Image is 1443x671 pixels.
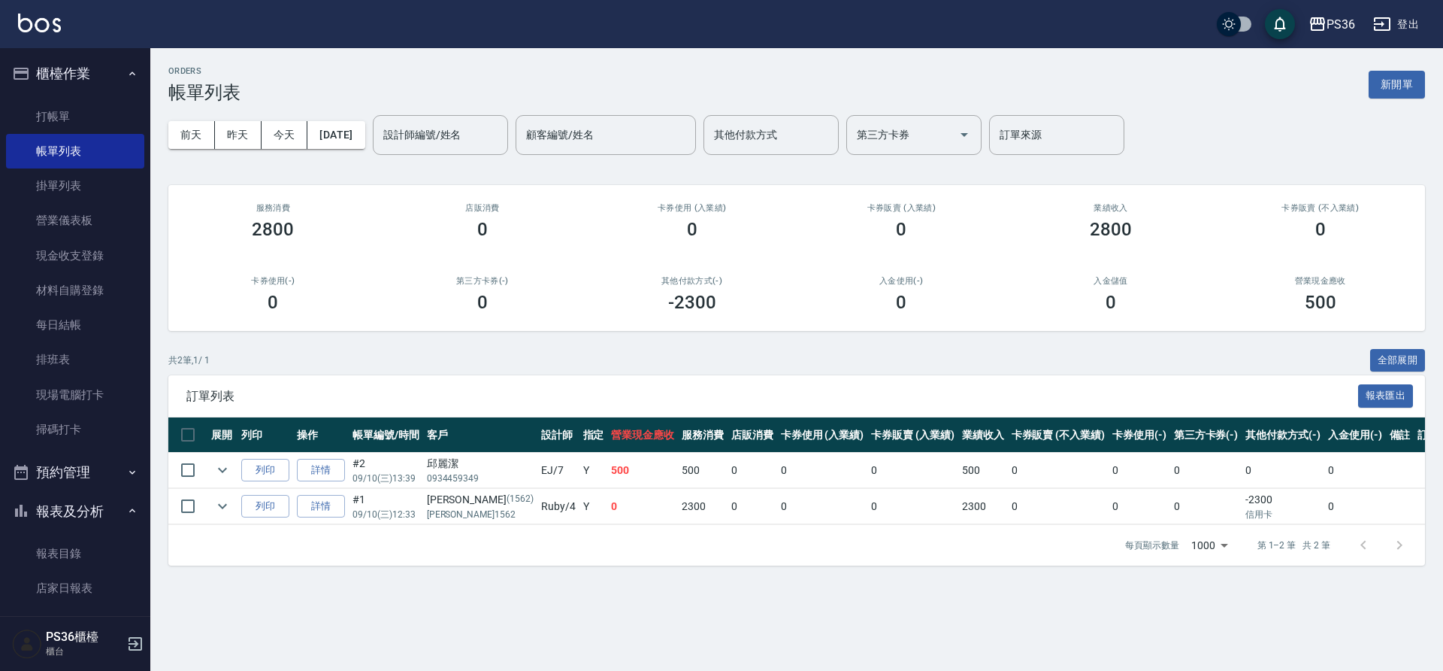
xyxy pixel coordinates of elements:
[252,219,294,240] h3: 2800
[607,489,678,524] td: 0
[6,99,144,134] a: 打帳單
[6,536,144,571] a: 報表目錄
[241,459,289,482] button: 列印
[1386,417,1414,453] th: 備註
[352,508,419,521] p: 09/10 (三) 12:33
[6,273,144,308] a: 材料自購登錄
[186,203,360,213] h3: 服務消費
[815,203,988,213] h2: 卡券販賣 (入業績)
[427,472,534,485] p: 0934459349
[896,219,906,240] h3: 0
[1109,453,1170,488] td: 0
[6,134,144,169] a: 帳單列表
[605,203,779,213] h2: 卡券使用 (入業績)
[1170,489,1242,524] td: 0
[307,121,365,149] button: [DATE]
[423,417,537,453] th: 客戶
[579,489,608,524] td: Y
[1327,15,1355,34] div: PS36
[958,453,1008,488] td: 500
[207,417,237,453] th: 展開
[237,417,293,453] th: 列印
[678,489,728,524] td: 2300
[427,508,534,521] p: [PERSON_NAME]1562
[952,123,976,147] button: Open
[1370,349,1426,372] button: 全部展開
[6,606,144,641] a: 互助日報表
[6,169,144,203] a: 掛單列表
[6,238,144,273] a: 現金收支登錄
[607,453,678,488] td: 500
[1109,417,1170,453] th: 卡券使用(-)
[168,66,240,76] h2: ORDERS
[1369,77,1425,91] a: 新開單
[1024,276,1198,286] h2: 入金儲值
[349,417,423,453] th: 帳單編號/時間
[678,417,728,453] th: 服務消費
[1265,9,1295,39] button: save
[1358,388,1414,402] a: 報表匯出
[1008,453,1109,488] td: 0
[6,203,144,238] a: 營業儀表板
[958,489,1008,524] td: 2300
[507,492,534,508] p: (1562)
[1170,453,1242,488] td: 0
[1185,525,1233,566] div: 1000
[46,630,123,645] h5: PS36櫃檯
[579,417,608,453] th: 指定
[1324,453,1386,488] td: 0
[537,489,579,524] td: Ruby /4
[537,417,579,453] th: 設計師
[1315,219,1326,240] h3: 0
[1125,539,1179,552] p: 每頁顯示數量
[352,472,419,485] p: 09/10 (三) 13:39
[728,489,777,524] td: 0
[268,292,278,313] h3: 0
[211,495,234,518] button: expand row
[777,417,868,453] th: 卡券使用 (入業績)
[896,292,906,313] h3: 0
[12,629,42,659] img: Person
[1008,417,1109,453] th: 卡券販賣 (不入業績)
[777,453,868,488] td: 0
[396,276,570,286] h2: 第三方卡券(-)
[186,276,360,286] h2: 卡券使用(-)
[1242,489,1324,524] td: -2300
[1369,71,1425,99] button: 新開單
[6,342,144,377] a: 排班表
[1233,276,1407,286] h2: 營業現金應收
[6,412,144,447] a: 掃碼打卡
[1242,417,1324,453] th: 其他付款方式(-)
[579,453,608,488] td: Y
[1109,489,1170,524] td: 0
[1233,203,1407,213] h2: 卡券販賣 (不入業績)
[396,203,570,213] h2: 店販消費
[168,121,215,149] button: 前天
[1257,539,1330,552] p: 第 1–2 筆 共 2 筆
[215,121,262,149] button: 昨天
[1245,508,1320,521] p: 信用卡
[168,82,240,103] h3: 帳單列表
[1305,292,1336,313] h3: 500
[867,417,958,453] th: 卡券販賣 (入業績)
[477,292,488,313] h3: 0
[427,456,534,472] div: 邱麗潔
[6,453,144,492] button: 預約管理
[168,354,210,367] p: 共 2 筆, 1 / 1
[728,417,777,453] th: 店販消費
[297,495,345,518] a: 詳情
[958,417,1008,453] th: 業績收入
[18,14,61,32] img: Logo
[262,121,308,149] button: 今天
[1024,203,1198,213] h2: 業績收入
[867,489,958,524] td: 0
[1367,11,1425,38] button: 登出
[1106,292,1116,313] h3: 0
[1324,417,1386,453] th: 入金使用(-)
[6,492,144,531] button: 報表及分析
[6,54,144,93] button: 櫃檯作業
[427,492,534,508] div: [PERSON_NAME]
[293,417,349,453] th: 操作
[728,453,777,488] td: 0
[867,453,958,488] td: 0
